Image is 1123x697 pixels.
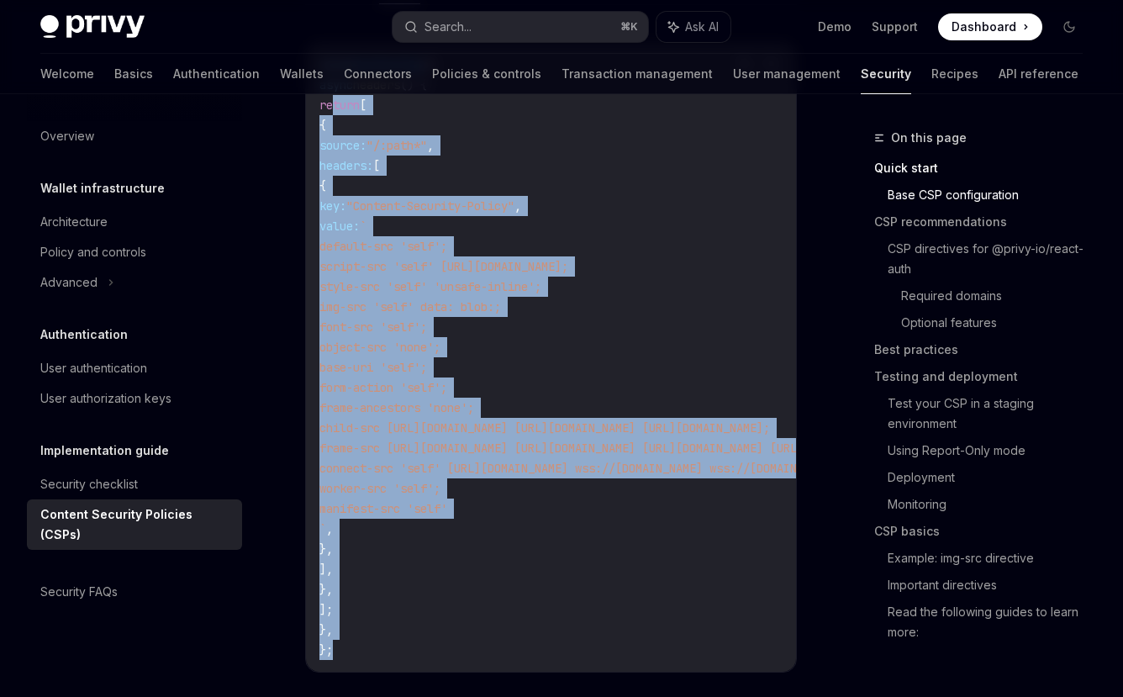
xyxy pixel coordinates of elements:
[319,138,366,153] span: source:
[861,54,911,94] a: Security
[685,18,719,35] span: Ask AI
[888,545,1096,572] a: Example: img-src directive
[656,12,730,42] button: Ask AI
[319,642,333,657] span: };
[40,474,138,494] div: Security checklist
[319,319,427,335] span: font-src 'self';
[344,54,412,94] a: Connectors
[40,358,147,378] div: User authentication
[424,17,472,37] div: Search...
[891,128,967,148] span: On this page
[319,98,360,113] span: return
[999,54,1078,94] a: API reference
[40,504,232,545] div: Content Security Policies (CSPs)
[346,198,514,214] span: "Content-Security-Policy"
[280,54,324,94] a: Wallets
[319,360,427,375] span: base-uri 'self';
[319,118,326,133] span: {
[40,325,128,345] h5: Authentication
[733,54,841,94] a: User management
[319,622,333,637] span: },
[319,219,360,234] span: value:
[1056,13,1083,40] button: Toggle dark mode
[27,121,242,151] a: Overview
[40,54,94,94] a: Welcome
[888,599,1096,646] a: Read the following guides to learn more:
[366,138,427,153] span: "/:path*"
[319,380,447,395] span: form-action 'self';
[888,437,1096,464] a: Using Report-Only mode
[373,158,380,173] span: [
[319,562,333,577] span: ],
[931,54,978,94] a: Recipes
[872,18,918,35] a: Support
[27,207,242,237] a: Architecture
[27,383,242,414] a: User authorization keys
[319,582,333,597] span: },
[620,20,638,34] span: ⌘ K
[27,353,242,383] a: User authentication
[874,209,1096,235] a: CSP recommendations
[40,388,171,409] div: User authorization keys
[27,237,242,267] a: Policy and controls
[319,340,440,355] span: object-src 'none';
[874,363,1096,390] a: Testing and deployment
[40,242,146,262] div: Policy and controls
[888,491,1096,518] a: Monitoring
[40,582,118,602] div: Security FAQs
[938,13,1042,40] a: Dashboard
[326,521,333,536] span: ,
[427,138,434,153] span: ,
[319,420,770,436] span: child-src [URL][DOMAIN_NAME] [URL][DOMAIN_NAME] [URL][DOMAIN_NAME];
[952,18,1016,35] span: Dashboard
[818,18,851,35] a: Demo
[114,54,153,94] a: Basics
[319,481,440,496] span: worker-src 'self';
[173,54,260,94] a: Authentication
[561,54,713,94] a: Transaction management
[319,602,333,617] span: ];
[874,155,1096,182] a: Quick start
[393,12,649,42] button: Search...⌘K
[888,235,1096,282] a: CSP directives for @privy-io/react-auth
[40,212,108,232] div: Architecture
[319,198,346,214] span: key:
[888,390,1096,437] a: Test your CSP in a staging environment
[319,279,541,294] span: style-src 'self' 'unsafe-inline';
[901,282,1096,309] a: Required domains
[27,469,242,499] a: Security checklist
[319,239,447,254] span: default-src 'self';
[319,441,898,456] span: frame-src [URL][DOMAIN_NAME] [URL][DOMAIN_NAME] [URL][DOMAIN_NAME] [URL][DOMAIN_NAME];
[901,309,1096,336] a: Optional features
[888,464,1096,491] a: Deployment
[40,272,98,293] div: Advanced
[874,336,1096,363] a: Best practices
[27,577,242,607] a: Security FAQs
[888,182,1096,209] a: Base CSP configuration
[888,572,1096,599] a: Important directives
[319,299,501,314] span: img-src 'self' data: blob:;
[319,400,474,415] span: frame-ancestors 'none';
[319,541,333,557] span: },
[432,54,541,94] a: Policies & controls
[40,15,145,39] img: dark logo
[40,178,165,198] h5: Wallet infrastructure
[319,521,326,536] span: `
[319,501,447,516] span: manifest-src 'self'
[514,198,521,214] span: ,
[40,441,169,461] h5: Implementation guide
[40,126,94,146] div: Overview
[360,219,366,234] span: `
[27,499,242,550] a: Content Security Policies (CSPs)
[319,158,373,173] span: headers:
[874,518,1096,545] a: CSP basics
[319,259,568,274] span: script-src 'self' [URL][DOMAIN_NAME];
[360,98,366,113] span: [
[319,178,326,193] span: {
